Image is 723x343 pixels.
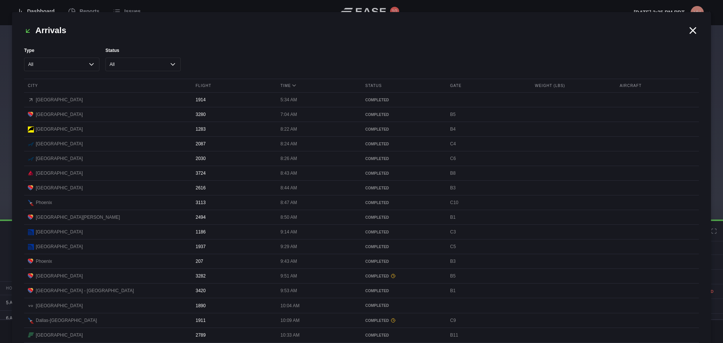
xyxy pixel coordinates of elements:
[365,332,441,338] div: COMPLETED
[36,140,83,147] span: [GEOGRAPHIC_DATA]
[450,185,456,191] span: B3
[36,126,83,133] span: [GEOGRAPHIC_DATA]
[450,171,456,176] span: B8
[281,185,297,191] span: 8:44 AM
[277,79,360,92] div: Time
[450,141,456,146] span: C4
[450,215,456,220] span: B1
[36,287,134,294] span: [GEOGRAPHIC_DATA] - [GEOGRAPHIC_DATA]
[450,318,456,323] span: C9
[192,225,275,239] div: 1186
[450,273,456,279] span: B5
[192,239,275,254] div: 1937
[24,47,99,54] label: Type
[36,229,83,235] span: [GEOGRAPHIC_DATA]
[365,244,441,250] div: COMPLETED
[24,24,687,37] h2: Arrivals
[192,269,275,283] div: 3282
[281,273,297,279] span: 9:51 AM
[365,200,441,206] div: COMPLETED
[281,141,297,146] span: 8:24 AM
[361,79,444,92] div: Status
[36,170,83,177] span: [GEOGRAPHIC_DATA]
[281,318,300,323] span: 10:09 AM
[36,302,83,309] span: [GEOGRAPHIC_DATA]
[365,318,441,323] div: COMPLETED
[192,181,275,195] div: 2616
[36,214,120,221] span: [GEOGRAPHIC_DATA][PERSON_NAME]
[281,332,300,338] span: 10:33 AM
[28,303,34,309] span: VO
[192,284,275,298] div: 3420
[36,184,83,191] span: [GEOGRAPHIC_DATA]
[531,79,614,92] div: Weight (lbs)
[450,259,456,264] span: B3
[281,112,297,117] span: 7:04 AM
[365,141,441,147] div: COMPLETED
[192,122,275,136] div: 1283
[365,112,441,117] div: COMPLETED
[450,332,458,338] span: B11
[192,313,275,328] div: 1911
[365,156,441,162] div: COMPLETED
[24,79,190,92] div: City
[281,156,297,161] span: 8:26 AM
[192,254,275,268] div: 207
[281,127,297,132] span: 8:22 AM
[281,200,297,205] span: 8:47 AM
[365,97,441,103] div: COMPLETED
[450,200,458,205] span: C10
[192,137,275,151] div: 2087
[281,171,297,176] span: 8:43 AM
[36,258,52,265] span: Phoenix
[365,215,441,220] div: COMPLETED
[36,96,83,103] span: [GEOGRAPHIC_DATA]
[192,299,275,313] div: 1890
[281,244,297,249] span: 9:29 AM
[192,166,275,180] div: 3724
[281,288,297,293] span: 9:53 AM
[192,93,275,107] div: 1914
[36,111,83,118] span: [GEOGRAPHIC_DATA]
[281,229,297,235] span: 9:14 AM
[450,229,456,235] span: C3
[281,215,297,220] span: 8:50 AM
[192,79,275,92] div: Flight
[450,288,456,293] span: B1
[192,210,275,224] div: 2494
[365,259,441,264] div: COMPLETED
[281,97,297,102] span: 5:34 AM
[281,303,300,308] span: 10:04 AM
[192,107,275,122] div: 3280
[446,79,529,92] div: Gate
[365,185,441,191] div: COMPLETED
[450,112,456,117] span: B5
[36,199,52,206] span: Phoenix
[36,317,97,324] span: Dallas-[GEOGRAPHIC_DATA]
[105,47,181,54] label: Status
[36,243,83,250] span: [GEOGRAPHIC_DATA]
[616,79,699,92] div: Aircraft
[192,151,275,166] div: 2030
[365,171,441,176] div: COMPLETED
[36,155,83,162] span: [GEOGRAPHIC_DATA]
[192,195,275,210] div: 3113
[365,229,441,235] div: COMPLETED
[450,127,456,132] span: B4
[365,303,441,308] div: COMPLETED
[450,156,456,161] span: C6
[36,332,83,338] span: [GEOGRAPHIC_DATA]
[365,288,441,294] div: COMPLETED
[36,273,83,279] span: [GEOGRAPHIC_DATA]
[365,273,441,279] div: COMPLETED
[365,127,441,132] div: COMPLETED
[192,328,275,342] div: 2789
[450,244,456,249] span: C5
[281,259,297,264] span: 9:43 AM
